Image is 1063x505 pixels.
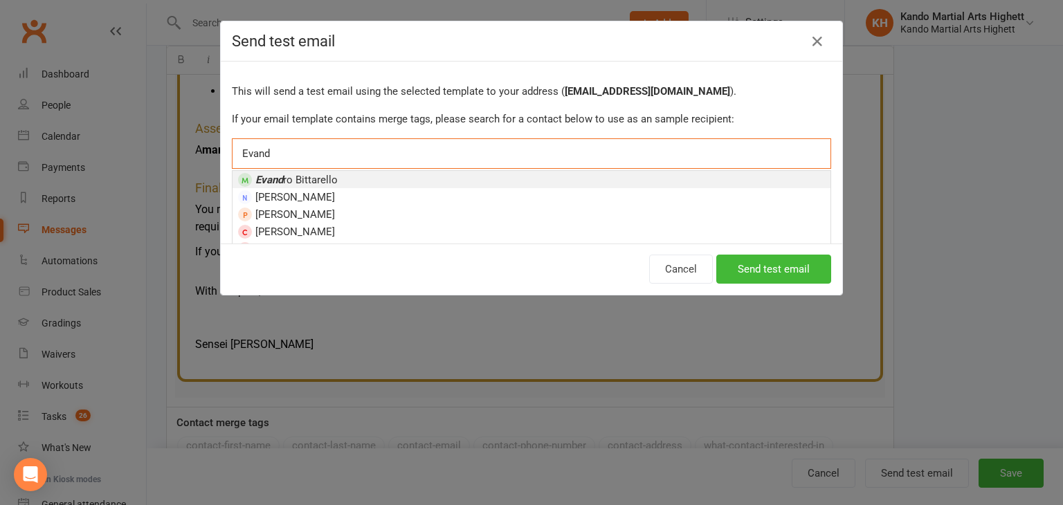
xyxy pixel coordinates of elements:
[716,255,831,284] button: Send test email
[14,458,47,491] div: Open Intercom Messenger
[806,30,828,53] button: Close
[255,191,335,203] span: [PERSON_NAME]
[232,111,831,127] p: If your email template contains merge tags, please search for a contact below to use as an sample...
[255,243,335,255] span: [PERSON_NAME]
[255,174,338,186] span: ro Bittarello
[232,33,831,50] h4: Send test email
[649,255,713,284] button: Cancel
[565,85,730,98] strong: [EMAIL_ADDRESS][DOMAIN_NAME]
[241,145,288,163] input: Search by contact name
[255,226,335,238] span: [PERSON_NAME]
[232,83,831,100] p: This will send a test email using the selected template to your address ( ).
[255,208,335,221] span: [PERSON_NAME]
[255,174,283,186] em: Evand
